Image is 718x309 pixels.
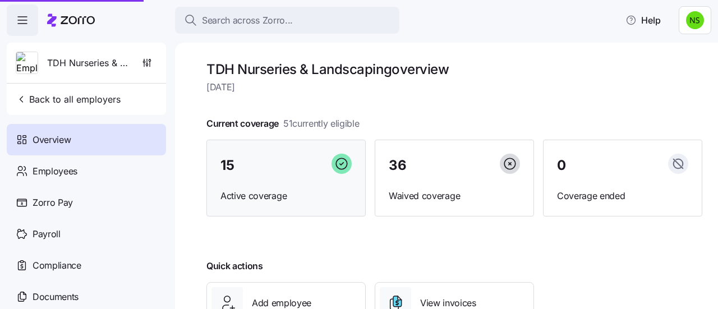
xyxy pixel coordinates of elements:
span: 36 [389,159,406,172]
button: Back to all employers [11,88,125,110]
span: Zorro Pay [33,196,73,210]
span: Search across Zorro... [202,13,293,27]
a: Zorro Pay [7,187,166,218]
span: Back to all employers [16,93,121,106]
a: Compliance [7,250,166,281]
span: Overview [33,133,71,147]
span: Compliance [33,259,81,273]
span: Active coverage [220,189,352,203]
span: 51 currently eligible [283,117,360,131]
button: Help [616,9,670,31]
span: TDH Nurseries & Landscaping [47,56,128,70]
span: [DATE] [206,80,702,94]
h1: TDH Nurseries & Landscaping overview [206,61,702,78]
span: Employees [33,164,77,178]
span: Help [625,13,661,27]
span: Quick actions [206,259,263,273]
span: 0 [557,159,566,172]
img: 30b45c42a5f9b4252d04f196269e6bfe [686,11,704,29]
span: Coverage ended [557,189,688,203]
span: Current coverage [206,117,360,131]
span: Documents [33,290,79,304]
img: Employer logo [16,52,38,75]
span: Payroll [33,227,61,241]
a: Payroll [7,218,166,250]
button: Search across Zorro... [175,7,399,34]
a: Overview [7,124,166,155]
span: Waived coverage [389,189,520,203]
span: 15 [220,159,234,172]
a: Employees [7,155,166,187]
